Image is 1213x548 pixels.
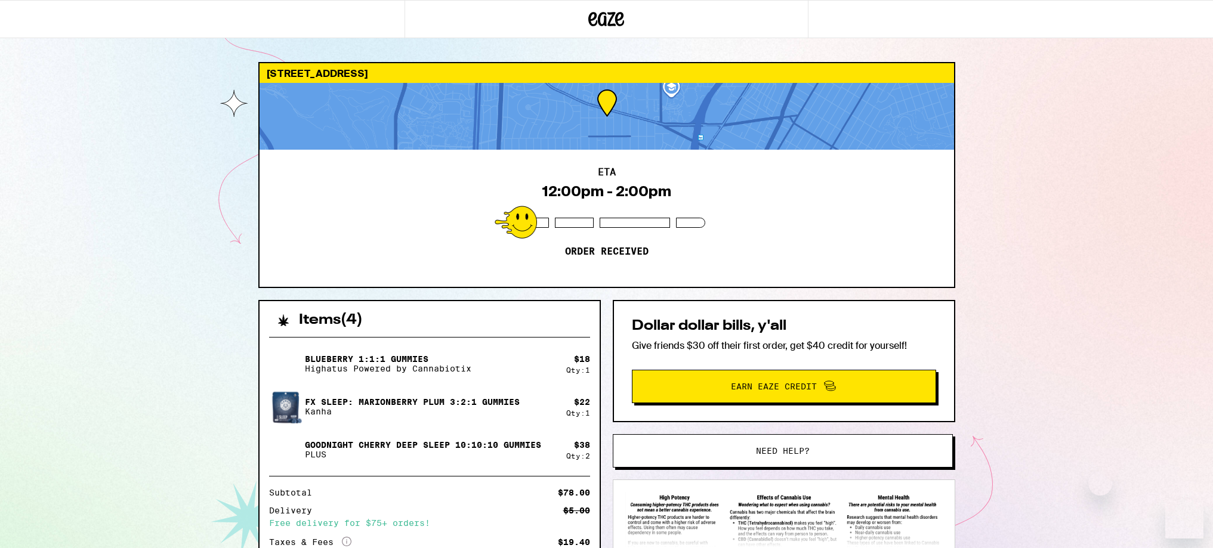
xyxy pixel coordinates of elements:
div: Qty: 2 [566,452,590,460]
div: Qty: 1 [566,366,590,374]
span: Need help? [756,447,810,455]
div: Free delivery for $75+ orders! [269,519,590,527]
div: Qty: 1 [566,409,590,417]
p: PLUS [305,450,541,459]
p: Goodnight Cherry Deep Sleep 10:10:10 Gummies [305,440,541,450]
div: $19.40 [558,538,590,546]
div: $ 38 [574,440,590,450]
div: $ 22 [574,397,590,407]
div: 12:00pm - 2:00pm [542,183,671,200]
div: Delivery [269,506,320,515]
p: Kanha [305,407,520,416]
p: Give friends $30 off their first order, get $40 credit for yourself! [632,339,936,352]
img: FX SLEEP: Marionberry Plum 3:2:1 Gummies [269,386,303,427]
h2: Dollar dollar bills, y'all [632,319,936,333]
div: Subtotal [269,488,320,497]
p: Highatus Powered by Cannabiotix [305,364,471,373]
div: $78.00 [558,488,590,497]
img: Blueberry 1:1:1 Gummies [269,347,303,380]
div: $ 18 [574,354,590,364]
p: FX SLEEP: Marionberry Plum 3:2:1 Gummies [305,397,520,407]
h2: Items ( 4 ) [299,313,363,327]
button: Need help? [613,434,953,467]
iframe: Close message [1088,472,1112,496]
span: Earn Eaze Credit [731,382,817,391]
img: SB 540 Brochure preview [625,492,943,547]
div: [STREET_ADDRESS] [260,63,954,83]
button: Earn Eaze Credit [632,370,936,403]
img: Goodnight Cherry Deep Sleep 10:10:10 Gummies [269,433,303,466]
iframe: Button to launch messaging window [1165,500,1203,538]
p: Order received [565,246,649,258]
div: $5.00 [563,506,590,515]
p: Blueberry 1:1:1 Gummies [305,354,471,364]
div: Taxes & Fees [269,537,351,547]
h2: ETA [598,168,616,177]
